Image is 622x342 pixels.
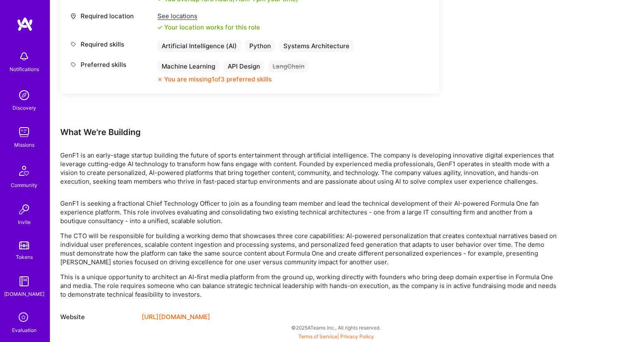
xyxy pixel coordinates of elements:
img: teamwork [16,124,32,140]
i: icon SelectionTeam [16,310,32,326]
p: The CTO will be responsible for building a working demo that showcases three core capabilities: A... [60,231,559,266]
i: icon Tag [70,41,76,47]
a: Terms of Service [298,333,337,340]
div: Missions [14,140,34,149]
p: GenF1 is seeking a fractional Chief Technology Officer to join as a founding team member and lead... [60,199,559,225]
img: logo [17,17,33,32]
div: Required skills [70,40,153,49]
img: tokens [19,241,29,249]
div: Artificial Intelligence (AI) [157,40,241,52]
div: API Design [224,60,264,72]
div: Machine Learning [157,60,219,72]
a: [URL][DOMAIN_NAME] [142,312,210,322]
i: icon Tag [70,62,76,68]
p: GenF1 is an early-stage startup building the future of sports entertainment through artificial in... [60,151,559,186]
img: bell [16,48,32,65]
div: Evaluation [12,326,37,335]
div: Required location [70,12,153,20]
div: Tokens [16,253,33,261]
img: discovery [16,87,32,103]
div: Community [11,181,37,189]
div: LangChain [268,60,309,72]
img: Community [14,161,34,181]
div: Systems Architecture [279,40,354,52]
div: Preferred skills [70,60,153,69]
div: What We're Building [60,127,559,138]
div: Your location works for this role [157,23,260,32]
i: icon Check [157,25,162,30]
img: Invite [16,201,32,218]
div: © 2025 ATeams Inc., All rights reserved. [50,317,622,338]
p: This is a unique opportunity to architect an AI-first media platform from the ground up, working ... [60,273,559,299]
div: See locations [157,12,260,20]
div: Website [60,312,135,322]
a: Privacy Policy [340,333,374,340]
div: Notifications [10,65,39,74]
img: guide book [16,273,32,290]
i: icon CloseOrange [157,77,162,82]
div: [DOMAIN_NAME] [4,290,44,298]
div: Python [245,40,275,52]
div: Discovery [12,103,36,112]
i: icon Location [70,13,76,19]
div: Invite [18,218,31,226]
span: | [298,333,374,340]
div: You are missing 1 of 3 preferred skills [164,75,272,84]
